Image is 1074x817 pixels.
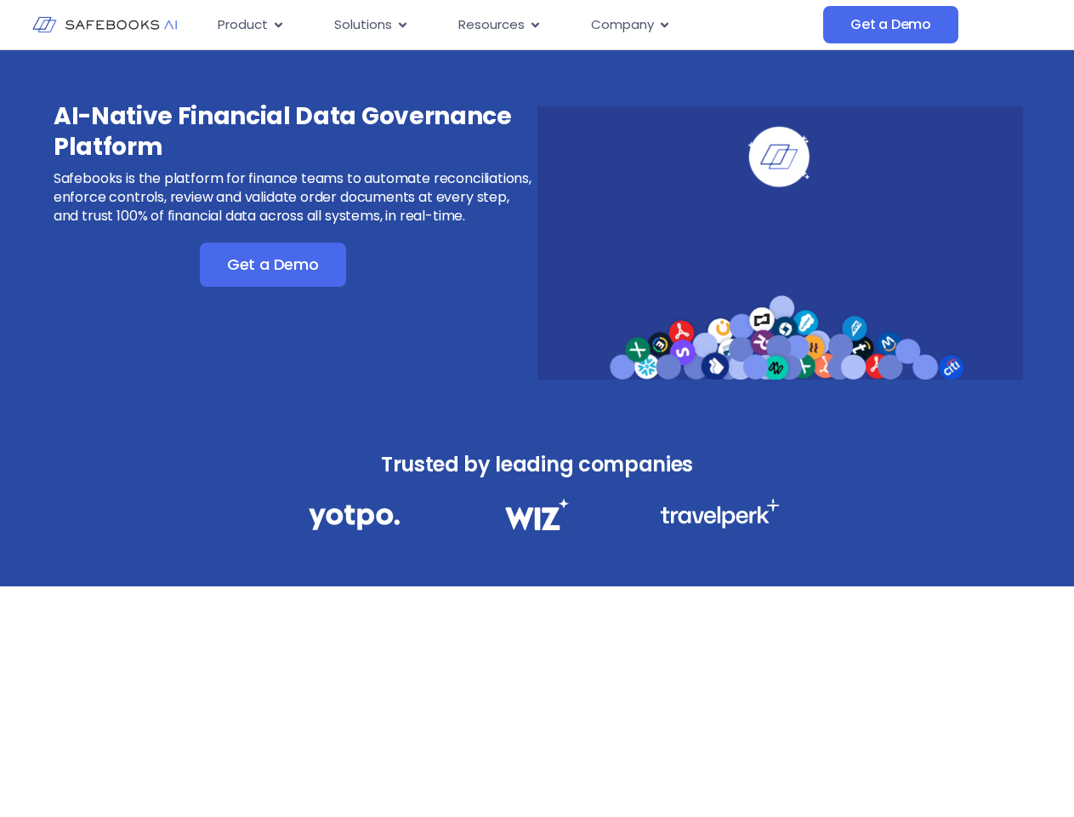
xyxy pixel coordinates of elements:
[497,499,577,530] img: Financial Data Governance 2
[458,15,525,35] span: Resources
[227,256,319,273] span: Get a Demo
[850,16,931,33] span: Get a Demo
[823,6,958,43] a: Get a Demo
[334,15,392,35] span: Solutions
[204,9,823,42] nav: Menu
[200,243,346,287] a: Get a Demo
[271,448,804,482] h3: Trusted by leading companies
[218,15,268,35] span: Product
[204,9,823,42] div: Menu Toggle
[54,169,535,226] p: Safebooks is the platform for finance teams to automate reconciliations, enforce controls, review...
[54,101,535,163] h3: AI-Native Financial Data Governance Platform
[309,499,400,535] img: Financial Data Governance 1
[591,15,654,35] span: Company
[660,499,780,528] img: Financial Data Governance 3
